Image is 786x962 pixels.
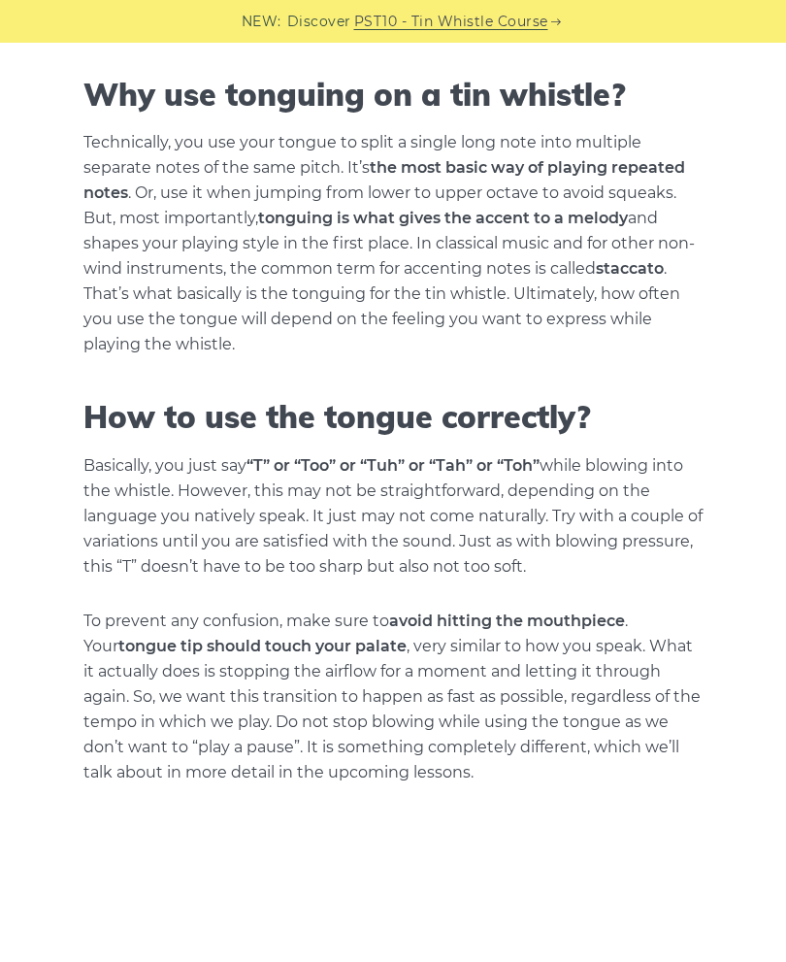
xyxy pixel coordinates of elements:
[596,259,664,278] strong: staccato
[83,398,703,435] h2: How to use the tongue correctly?
[83,609,703,785] p: To prevent any confusion, make sure to . Your , very similar to how you speak. What it actually d...
[258,209,628,227] strong: tonguing is what gives the accent to a melody
[83,158,685,202] strong: the most basic way of playing repeated notes
[118,637,407,655] strong: tongue tip should touch your palate
[246,456,540,475] strong: “T” or “Too” or “Tuh” or “Tah” or “Toh”
[83,76,703,113] h2: Why use tonguing on a tin whistle?
[287,11,351,33] span: Discover
[83,130,703,357] p: Technically, you use your tongue to split a single long note into multiple separate notes of the ...
[354,11,548,33] a: PST10 - Tin Whistle Course
[242,11,281,33] span: NEW:
[389,612,625,630] strong: avoid hitting the mouthpiece
[83,453,703,580] p: Basically, you just say while blowing into the whistle. However, this may not be straightforward,...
